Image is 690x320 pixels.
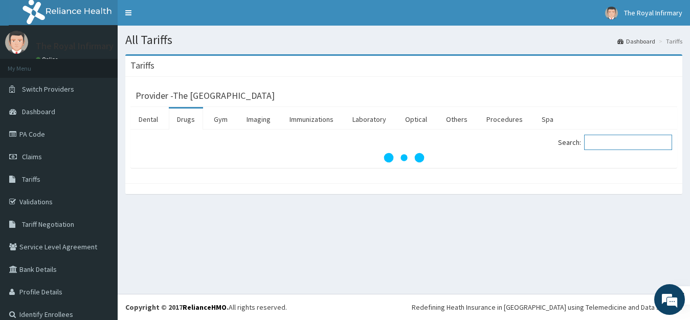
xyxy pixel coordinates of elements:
img: User Image [605,7,618,19]
textarea: Type your message and hit 'Enter' [5,212,195,248]
img: d_794563401_company_1708531726252_794563401 [19,51,41,77]
div: Redefining Heath Insurance in [GEOGRAPHIC_DATA] using Telemedicine and Data Science! [412,302,682,312]
span: We're online! [59,95,141,199]
span: Dashboard [22,107,55,116]
p: The Royal Infirmary [36,41,114,51]
footer: All rights reserved. [118,294,690,320]
span: Tariff Negotiation [22,220,74,229]
strong: Copyright © 2017 . [125,303,229,312]
a: Dental [130,109,166,130]
a: Others [438,109,476,130]
a: Imaging [238,109,279,130]
a: Online [36,56,60,63]
span: Switch Providers [22,84,74,94]
h3: Tariffs [130,61,154,70]
a: Gym [206,109,236,130]
a: RelianceHMO [183,303,227,312]
a: Laboratory [344,109,394,130]
a: Immunizations [281,109,342,130]
span: Claims [22,152,42,161]
input: Search: [584,135,672,150]
h1: All Tariffs [125,33,682,47]
img: User Image [5,31,28,54]
h3: Provider - The [GEOGRAPHIC_DATA] [136,91,275,100]
a: Dashboard [617,37,655,46]
label: Search: [558,135,672,150]
a: Procedures [478,109,531,130]
span: The Royal Infirmary [624,8,682,17]
a: Optical [397,109,435,130]
li: Tariffs [656,37,682,46]
span: Tariffs [22,175,40,184]
a: Drugs [169,109,203,130]
a: Spa [533,109,562,130]
div: Minimize live chat window [168,5,192,30]
div: Chat with us now [53,57,172,71]
svg: audio-loading [384,137,425,178]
